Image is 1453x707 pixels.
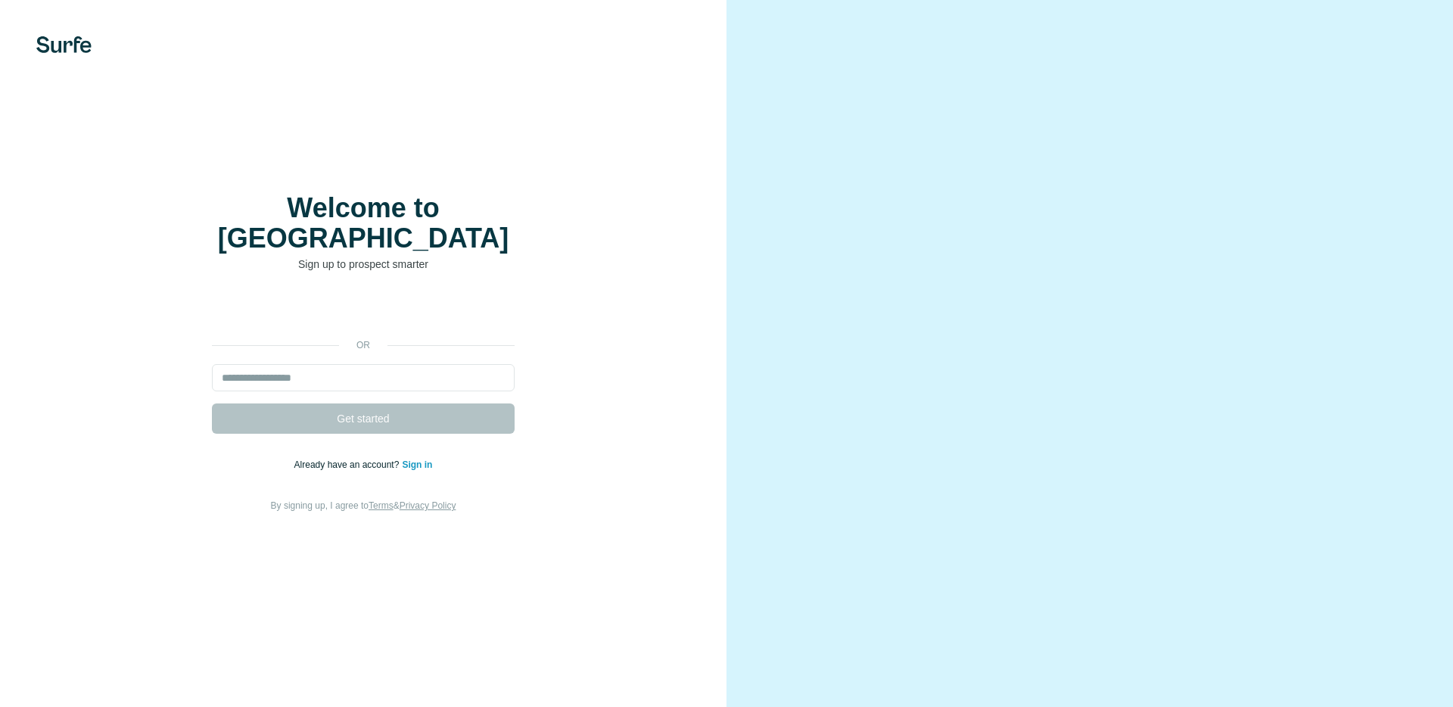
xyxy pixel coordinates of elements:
[294,459,403,470] span: Already have an account?
[271,500,456,511] span: By signing up, I agree to &
[36,36,92,53] img: Surfe's logo
[212,193,515,254] h1: Welcome to [GEOGRAPHIC_DATA]
[402,459,432,470] a: Sign in
[369,500,394,511] a: Terms
[212,257,515,272] p: Sign up to prospect smarter
[339,338,387,352] p: or
[204,294,522,328] iframe: Sign in with Google Button
[400,500,456,511] a: Privacy Policy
